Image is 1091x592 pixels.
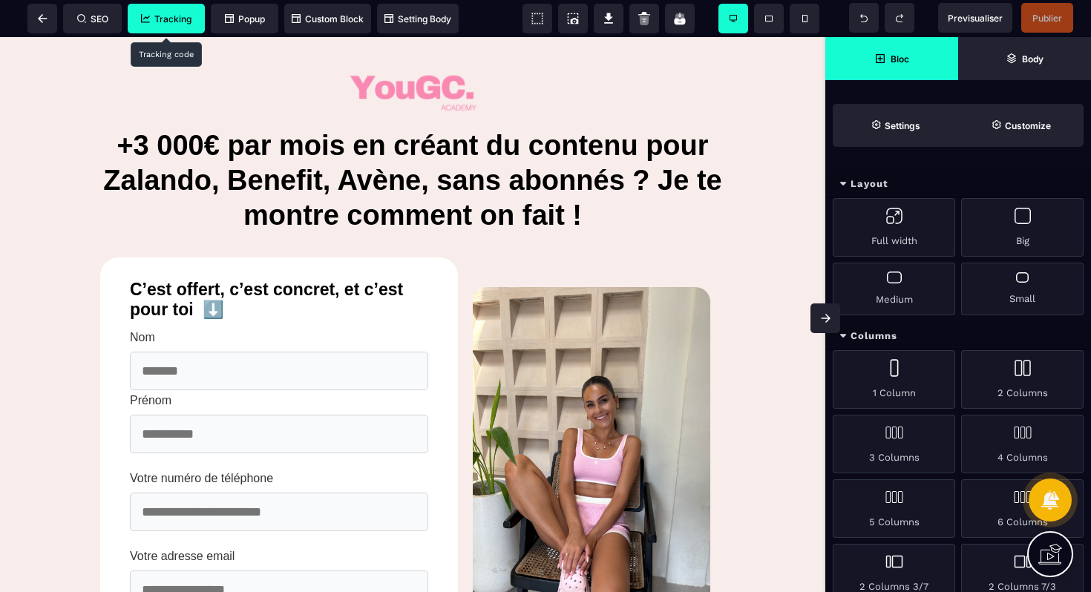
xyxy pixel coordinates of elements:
[1005,120,1051,131] strong: Customize
[1032,13,1062,24] span: Publier
[833,350,955,409] div: 1 Column
[961,198,1084,257] div: Big
[958,104,1084,147] span: Open Style Manager
[130,431,428,452] text: Votre numéro de téléphone
[961,263,1084,315] div: Small
[833,104,958,147] span: Settings
[825,323,1091,350] div: Columns
[141,13,191,24] span: Tracking
[825,37,958,80] span: Open Blocks
[891,53,909,65] strong: Bloc
[1022,53,1044,65] strong: Body
[833,198,955,257] div: Full width
[473,250,710,574] img: e108fb538a115494825ca2db46ee88a3_Capture_d%E2%80%99e%CC%81cran_2025-08-01_a%CC%80_10.10.13.png
[292,13,364,24] span: Custom Block
[833,415,955,473] div: 3 Columns
[130,353,428,374] text: Prénom
[225,13,265,24] span: Popup
[115,235,443,290] h1: C’est offert, c’est concret, et c’est pour toi ⬇️
[522,4,552,33] span: View components
[961,415,1084,473] div: 4 Columns
[77,13,108,24] span: SEO
[961,350,1084,409] div: 2 Columns
[130,509,428,530] text: Votre adresse email
[938,3,1012,33] span: Preview
[961,479,1084,538] div: 6 Columns
[130,290,428,311] text: Nom
[958,37,1091,80] span: Open Layer Manager
[948,13,1003,24] span: Previsualiser
[885,120,920,131] strong: Settings
[825,171,1091,198] div: Layout
[558,4,588,33] span: Screenshot
[338,33,487,81] img: 010371af0418dc49740d8f87ff05e2d8_logo_yougc_academy.png
[89,84,736,203] h1: +3 000€ par mois en créant du contenu pour Zalando, Benefit, Avène, sans abonnés ? Je te montre c...
[384,13,451,24] span: Setting Body
[833,263,955,315] div: Medium
[833,479,955,538] div: 5 Columns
